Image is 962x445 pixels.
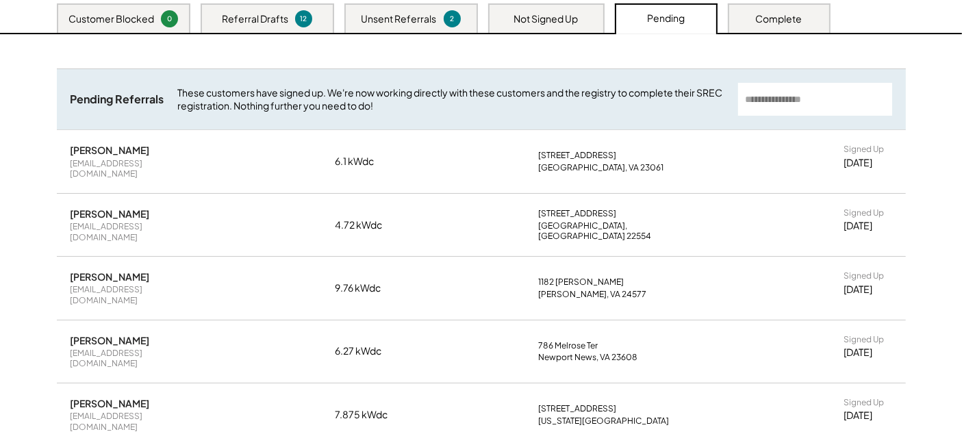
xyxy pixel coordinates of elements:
[362,12,437,26] div: Unsent Referrals
[71,397,150,409] div: [PERSON_NAME]
[756,12,802,26] div: Complete
[178,86,724,113] div: These customers have signed up. We're now working directly with these customers and the registry ...
[844,144,884,155] div: Signed Up
[844,207,884,218] div: Signed Up
[71,284,201,305] div: [EMAIL_ADDRESS][DOMAIN_NAME]
[71,92,164,107] div: Pending Referrals
[71,207,150,220] div: [PERSON_NAME]
[71,158,201,179] div: [EMAIL_ADDRESS][DOMAIN_NAME]
[222,12,288,26] div: Referral Drafts
[335,344,403,358] div: 6.27 kWdc
[538,352,637,363] div: Newport News, VA 23608
[71,334,150,346] div: [PERSON_NAME]
[335,408,403,422] div: 7.875 kWdc
[68,12,154,26] div: Customer Blocked
[844,283,872,296] div: [DATE]
[844,346,872,359] div: [DATE]
[538,220,709,242] div: [GEOGRAPHIC_DATA], [GEOGRAPHIC_DATA] 22554
[71,144,150,156] div: [PERSON_NAME]
[647,12,685,25] div: Pending
[844,270,884,281] div: Signed Up
[538,416,669,427] div: [US_STATE][GEOGRAPHIC_DATA]
[71,348,201,369] div: [EMAIL_ADDRESS][DOMAIN_NAME]
[163,14,176,24] div: 0
[844,334,884,345] div: Signed Up
[538,277,624,288] div: 1182 [PERSON_NAME]
[538,289,646,300] div: [PERSON_NAME], VA 24577
[538,340,598,351] div: 786 Melrose Ter
[335,218,403,232] div: 4.72 kWdc
[538,208,616,219] div: [STREET_ADDRESS]
[538,162,663,173] div: [GEOGRAPHIC_DATA], VA 23061
[844,397,884,408] div: Signed Up
[844,219,872,233] div: [DATE]
[446,14,459,24] div: 2
[71,270,150,283] div: [PERSON_NAME]
[71,221,201,242] div: [EMAIL_ADDRESS][DOMAIN_NAME]
[71,411,201,432] div: [EMAIL_ADDRESS][DOMAIN_NAME]
[335,155,403,168] div: 6.1 kWdc
[297,14,310,24] div: 12
[538,403,616,414] div: [STREET_ADDRESS]
[514,12,579,26] div: Not Signed Up
[335,281,403,295] div: 9.76 kWdc
[844,156,872,170] div: [DATE]
[844,409,872,422] div: [DATE]
[538,150,616,161] div: [STREET_ADDRESS]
